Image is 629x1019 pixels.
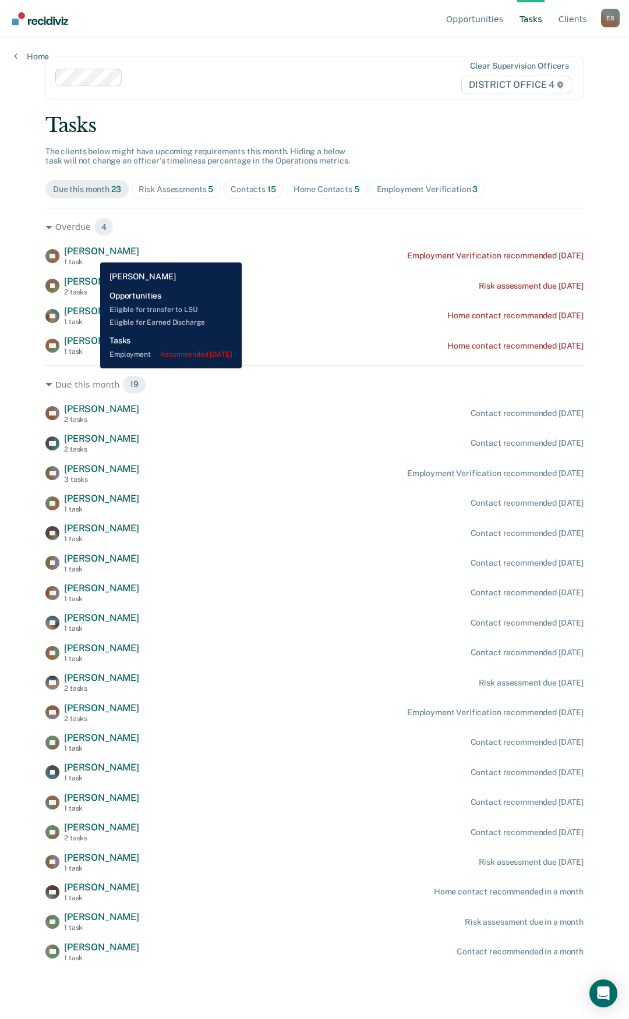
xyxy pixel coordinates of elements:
[465,917,584,927] div: Risk assessment due in a month
[64,475,139,484] div: 3 tasks
[64,852,139,863] span: [PERSON_NAME]
[64,445,139,453] div: 2 tasks
[64,318,139,326] div: 1 task
[64,954,139,962] div: 1 task
[64,655,139,663] div: 1 task
[64,276,139,287] span: [PERSON_NAME]
[471,828,584,837] div: Contact recommended [DATE]
[471,768,584,777] div: Contact recommended [DATE]
[64,924,139,932] div: 1 task
[64,595,139,603] div: 1 task
[45,218,584,236] div: Overdue 4
[447,311,584,321] div: Home contact recommended [DATE]
[471,648,584,658] div: Contact recommended [DATE]
[64,416,139,424] div: 2 tasks
[64,553,139,564] span: [PERSON_NAME]
[122,375,146,394] span: 19
[479,281,584,291] div: Risk assessment due [DATE]
[64,942,139,953] span: [PERSON_NAME]
[407,468,584,478] div: Employment Verification recommended [DATE]
[64,864,139,872] div: 1 task
[64,565,139,573] div: 1 task
[64,715,139,723] div: 2 tasks
[64,463,139,474] span: [PERSON_NAME]
[472,184,478,194] span: 3
[64,403,139,414] span: [PERSON_NAME]
[447,341,584,351] div: Home contact recommended [DATE]
[64,612,139,623] span: [PERSON_NAME]
[64,505,139,513] div: 1 task
[64,433,139,444] span: [PERSON_NAME]
[267,184,276,194] span: 15
[471,618,584,628] div: Contact recommended [DATE]
[407,251,584,261] div: Employment Verification recommended [DATE]
[601,9,620,27] button: Profile dropdown button
[64,624,139,633] div: 1 task
[407,708,584,718] div: Employment Verification recommended [DATE]
[64,493,139,504] span: [PERSON_NAME]
[64,523,139,534] span: [PERSON_NAME]
[479,678,584,688] div: Risk assessment due [DATE]
[471,588,584,598] div: Contact recommended [DATE]
[471,438,584,448] div: Contact recommended [DATE]
[471,528,584,538] div: Contact recommended [DATE]
[45,375,584,394] div: Due this month 19
[64,894,139,902] div: 1 task
[434,887,584,897] div: Home contact recommended in a month
[231,184,276,194] div: Contacts
[64,882,139,893] span: [PERSON_NAME]
[12,12,68,25] img: Recidiviz
[64,288,139,296] div: 2 tasks
[53,184,121,194] div: Due this month
[601,9,620,27] div: E S
[461,76,571,94] span: DISTRICT OFFICE 4
[139,184,214,194] div: Risk Assessments
[64,306,139,317] span: [PERSON_NAME]
[64,774,139,782] div: 1 task
[471,409,584,418] div: Contact recommended [DATE]
[64,834,139,842] div: 2 tasks
[111,184,121,194] span: 23
[64,246,139,257] span: [PERSON_NAME]
[354,184,359,194] span: 5
[14,51,49,62] a: Home
[45,147,350,166] span: The clients below might have upcoming requirements this month. Hiding a below task will not chang...
[64,347,139,356] div: 1 task
[64,258,139,266] div: 1 task
[94,218,114,236] span: 4
[208,184,213,194] span: 5
[479,857,584,867] div: Risk assessment due [DATE]
[457,947,584,957] div: Contact recommended in a month
[64,684,139,693] div: 2 tasks
[64,822,139,833] span: [PERSON_NAME]
[471,797,584,807] div: Contact recommended [DATE]
[294,184,359,194] div: Home Contacts
[471,558,584,568] div: Contact recommended [DATE]
[471,498,584,508] div: Contact recommended [DATE]
[64,762,139,773] span: [PERSON_NAME]
[64,792,139,803] span: [PERSON_NAME]
[64,804,139,812] div: 1 task
[589,979,617,1007] div: Open Intercom Messenger
[45,113,584,137] div: Tasks
[64,335,139,346] span: [PERSON_NAME]
[470,61,569,71] div: Clear supervision officers
[377,184,478,194] div: Employment Verification
[64,535,139,543] div: 1 task
[471,737,584,747] div: Contact recommended [DATE]
[64,702,139,713] span: [PERSON_NAME]
[64,672,139,683] span: [PERSON_NAME]
[64,583,139,594] span: [PERSON_NAME]
[64,744,139,752] div: 1 task
[64,911,139,922] span: [PERSON_NAME]
[64,642,139,654] span: [PERSON_NAME]
[64,732,139,743] span: [PERSON_NAME]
